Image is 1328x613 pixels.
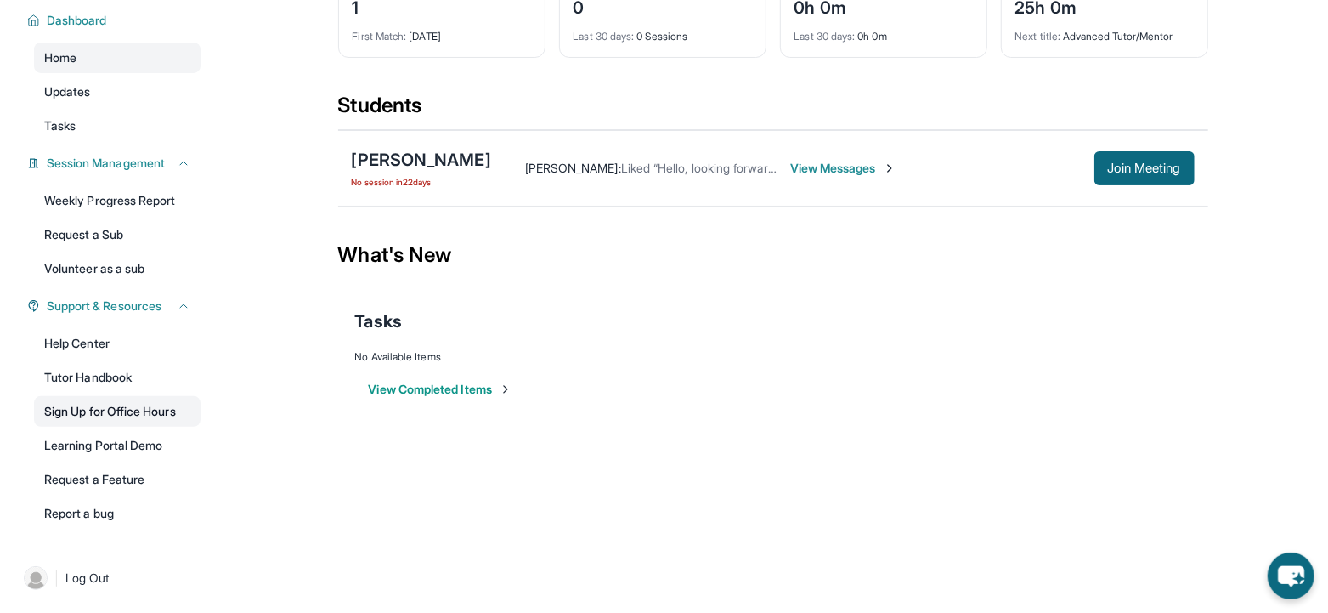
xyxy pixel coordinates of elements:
[24,566,48,590] img: user-img
[1268,553,1314,599] button: chat-button
[65,570,110,587] span: Log Out
[574,20,752,43] div: 0 Sessions
[790,160,896,177] span: View Messages
[34,464,201,495] a: Request a Feature
[34,77,201,107] a: Updates
[34,498,201,529] a: Report a bug
[34,111,201,141] a: Tasks
[34,253,201,284] a: Volunteer as a sub
[44,49,76,66] span: Home
[794,30,856,43] span: Last 30 days :
[34,185,201,216] a: Weekly Progress Report
[47,12,107,29] span: Dashboard
[34,430,201,461] a: Learning Portal Demo
[525,161,621,175] span: [PERSON_NAME] :
[47,298,161,315] span: Support & Resources
[34,328,201,359] a: Help Center
[353,30,407,43] span: First Match :
[34,219,201,250] a: Request a Sub
[355,350,1191,364] div: No Available Items
[352,148,491,172] div: [PERSON_NAME]
[40,12,190,29] button: Dashboard
[40,298,190,315] button: Support & Resources
[883,162,896,175] img: Chevron-Right
[338,218,1208,292] div: What's New
[34,362,201,393] a: Tutor Handbook
[338,92,1208,129] div: Students
[353,20,531,43] div: [DATE]
[34,396,201,427] a: Sign Up for Office Hours
[574,30,635,43] span: Last 30 days :
[54,568,59,588] span: |
[621,161,867,175] span: Liked “Hello, looking forward to it. Thank you!”
[44,117,76,134] span: Tasks
[47,155,165,172] span: Session Management
[44,83,91,100] span: Updates
[355,309,402,333] span: Tasks
[1015,30,1061,43] span: Next title :
[369,381,512,398] button: View Completed Items
[40,155,190,172] button: Session Management
[1108,163,1181,173] span: Join Meeting
[1015,20,1194,43] div: Advanced Tutor/Mentor
[17,559,201,597] a: |Log Out
[794,20,973,43] div: 0h 0m
[34,43,201,73] a: Home
[1094,151,1195,185] button: Join Meeting
[352,175,491,189] span: No session in 22 days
